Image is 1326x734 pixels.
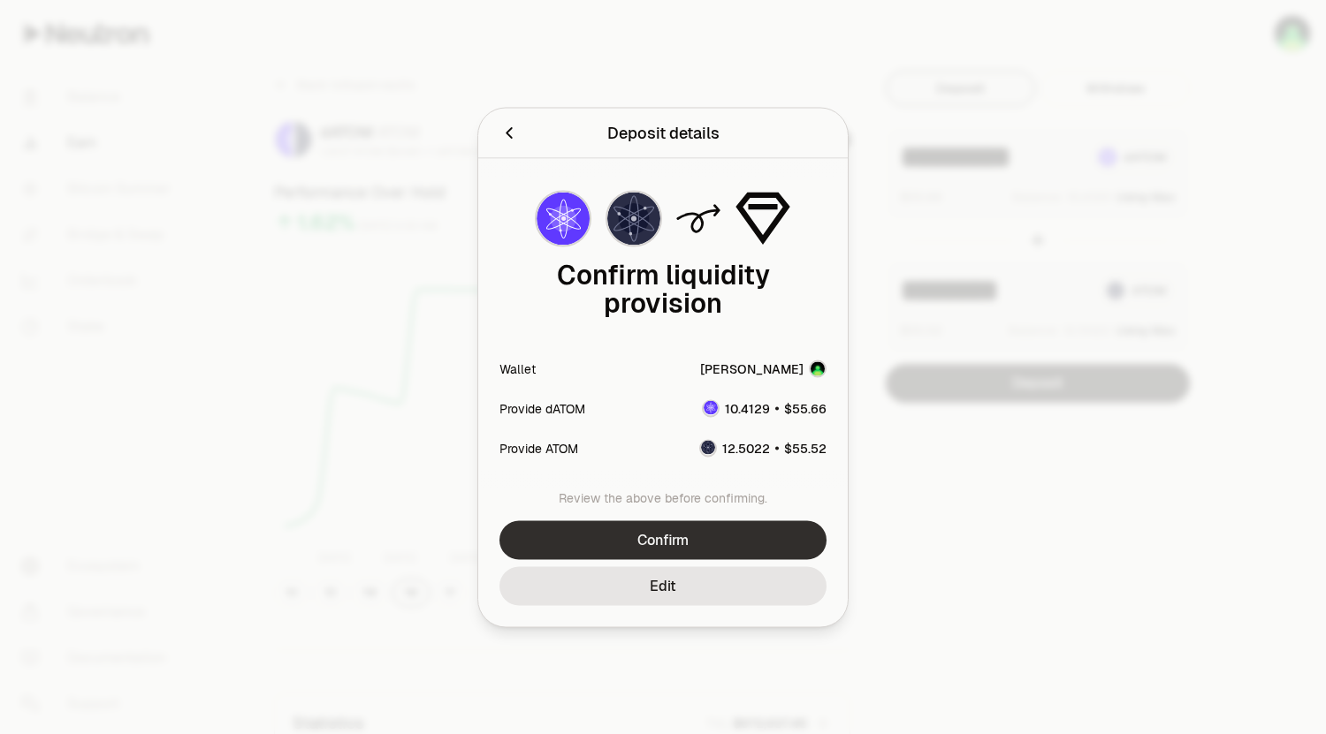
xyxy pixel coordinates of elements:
[499,359,536,377] div: Wallet
[499,566,827,605] button: Edit
[811,361,825,375] img: Account Image
[700,359,827,377] button: [PERSON_NAME]Account Image
[499,520,827,559] button: Confirm
[701,441,715,455] img: ATOM Logo
[607,120,720,145] div: Deposit details
[499,261,827,317] div: Confirm liquidity provision
[499,399,585,417] div: Provide dATOM
[704,401,718,415] img: dATOM Logo
[537,192,590,245] img: dATOM Logo
[499,120,519,145] button: Back
[700,359,804,377] div: [PERSON_NAME]
[499,488,827,506] div: Review the above before confirming.
[607,192,660,245] img: ATOM Logo
[499,439,578,457] div: Provide ATOM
